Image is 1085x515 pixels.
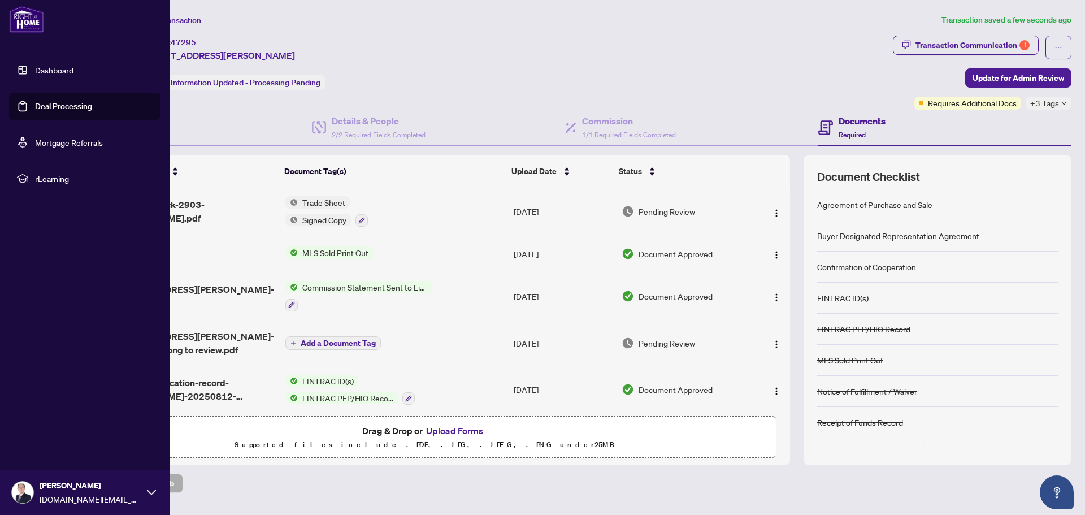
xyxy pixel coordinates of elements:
img: logo [9,6,44,33]
span: Requires Additional Docs [928,97,1017,109]
div: FINTRAC PEP/HIO Record [817,323,910,335]
img: Document Status [622,337,634,349]
span: Commission Statement Sent to Listing Brokerage [298,281,432,293]
button: Update for Admin Review [965,68,1071,88]
img: Document Status [622,205,634,218]
div: Receipt of Funds Record [817,416,903,429]
button: Logo [767,202,785,220]
span: 1/1 Required Fields Completed [582,131,676,139]
img: Document Status [622,290,634,302]
h4: Commission [582,114,676,128]
button: Status IconFINTRAC ID(s)Status IconFINTRAC PEP/HIO Record [285,375,415,405]
span: Update for Admin Review [973,69,1064,87]
span: down [1061,101,1067,106]
img: Logo [772,293,781,302]
div: Confirmation of Cooperation [817,261,916,273]
div: Status: [140,75,325,90]
td: [DATE] [509,366,617,414]
th: Upload Date [507,155,614,187]
span: Document Checklist [817,169,920,185]
span: Drag & Drop or [362,423,487,438]
span: Trade Sheet [298,196,350,209]
button: Add a Document Tag [285,336,381,350]
button: Logo [767,287,785,305]
span: Document Approved [639,290,713,302]
img: Status Icon [285,375,298,387]
img: Document Status [622,383,634,396]
span: +3 Tags [1030,97,1059,110]
div: 1 [1019,40,1030,50]
a: Deal Processing [35,101,92,111]
img: Status Icon [285,246,298,259]
span: [DOMAIN_NAME][EMAIL_ADDRESS][DOMAIN_NAME] [40,493,141,505]
span: TS-60Frederick-2903-[PERSON_NAME].pdf [111,198,276,225]
span: ellipsis [1054,44,1062,51]
span: Pending Review [639,337,695,349]
div: FINTRAC ID(s) [817,292,869,304]
span: Information Updated - Processing Pending [171,77,320,88]
button: Transaction Communication1 [893,36,1039,55]
span: 2/2 Required Fields Completed [332,131,426,139]
img: Status Icon [285,214,298,226]
img: Status Icon [285,392,298,404]
th: Status [614,155,749,187]
p: Supported files include .PDF, .JPG, .JPEG, .PNG under 25 MB [80,438,769,452]
span: [STREET_ADDRESS][PERSON_NAME] [140,49,295,62]
div: Agreement of Purchase and Sale [817,198,932,211]
img: Status Icon [285,281,298,293]
span: FINTRAC ID(s) [298,375,358,387]
button: Logo [767,245,785,263]
div: Transaction Communication [915,36,1030,54]
span: rLearning [35,172,153,185]
button: Status IconTrade SheetStatus IconSigned Copy [285,196,368,227]
button: Open asap [1040,475,1074,509]
span: [STREET_ADDRESS][PERSON_NAME]-Trade sheet-Yong to review.pdf [111,330,276,357]
td: [DATE] [509,321,617,366]
span: Upload Date [511,165,557,178]
span: Required [839,131,866,139]
span: fintrac-identification-record-[PERSON_NAME]-20250812-092703.pdf [111,376,276,403]
img: Logo [772,209,781,218]
td: [DATE] [509,236,617,272]
span: View Transaction [141,15,201,25]
img: Logo [772,387,781,396]
img: Document Status [622,248,634,260]
div: Notice of Fulfillment / Waiver [817,385,917,397]
td: [DATE] [509,272,617,321]
span: Drag & Drop orUpload FormsSupported files include .PDF, .JPG, .JPEG, .PNG under25MB [73,417,776,458]
span: Signed Copy [298,214,351,226]
span: Add a Document Tag [301,339,376,347]
span: FINTRAC PEP/HIO Record [298,392,398,404]
a: Mortgage Referrals [35,137,103,148]
button: Upload Forms [423,423,487,438]
h4: Details & People [332,114,426,128]
button: Logo [767,380,785,399]
span: Document Approved [639,383,713,396]
span: MLS Sold Print Out [298,246,373,259]
span: Pending Review [639,205,695,218]
span: Status [619,165,642,178]
th: (14) File Name [106,155,280,187]
button: Status IconMLS Sold Print Out [285,246,373,259]
img: Logo [772,340,781,349]
span: [PERSON_NAME] [40,479,141,492]
td: [DATE] [509,187,617,236]
a: Dashboard [35,65,73,75]
h4: Documents [839,114,886,128]
button: Logo [767,334,785,352]
span: Document Approved [639,248,713,260]
span: [STREET_ADDRESS][PERSON_NAME]-CS.pdf [111,283,276,310]
div: Buyer Designated Representation Agreement [817,230,979,242]
button: Status IconCommission Statement Sent to Listing Brokerage [285,281,432,311]
article: Transaction saved a few seconds ago [941,14,1071,27]
th: Document Tag(s) [280,155,506,187]
span: 47295 [171,37,196,47]
img: Logo [772,250,781,259]
img: Profile Icon [12,482,33,503]
img: Status Icon [285,196,298,209]
span: plus [290,340,296,346]
div: MLS Sold Print Out [817,354,883,366]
